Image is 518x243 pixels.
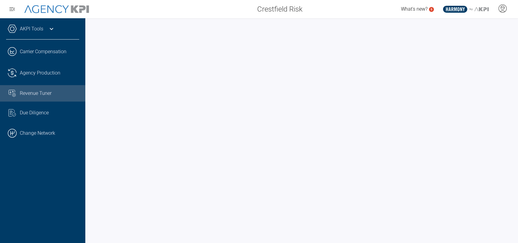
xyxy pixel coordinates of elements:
[20,69,60,77] span: Agency Production
[20,109,49,116] span: Due Diligence
[401,6,428,12] span: What's new?
[431,8,432,11] text: 5
[20,90,51,97] span: Revenue Tuner
[24,5,89,13] img: AgencyKPI
[20,25,43,33] a: AKPI Tools
[429,7,434,12] a: 5
[257,4,303,15] span: Crestfield Risk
